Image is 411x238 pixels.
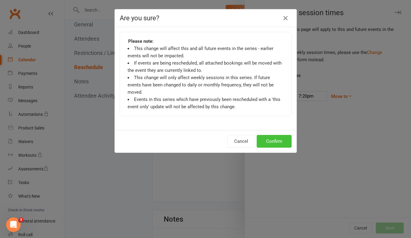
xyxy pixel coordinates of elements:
iframe: Intercom live chat [6,217,21,232]
button: Cancel [227,135,255,148]
li: This change will only affect weekly sessions in this series. If future events have been changed t... [128,74,284,96]
li: Events in this series which have previously been rescheduled with a 'this event only' update will... [128,96,284,110]
span: 3 [19,217,23,222]
button: Close [281,13,290,23]
li: This change will affect this and all future events in the series - earlier events will not be imp... [128,45,284,59]
button: Confirm [257,135,292,148]
strong: Please note: [128,38,153,45]
h4: Are you sure? [120,14,292,22]
li: If events are being rescheduled, all attached bookings will be moved with the event they are curr... [128,59,284,74]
